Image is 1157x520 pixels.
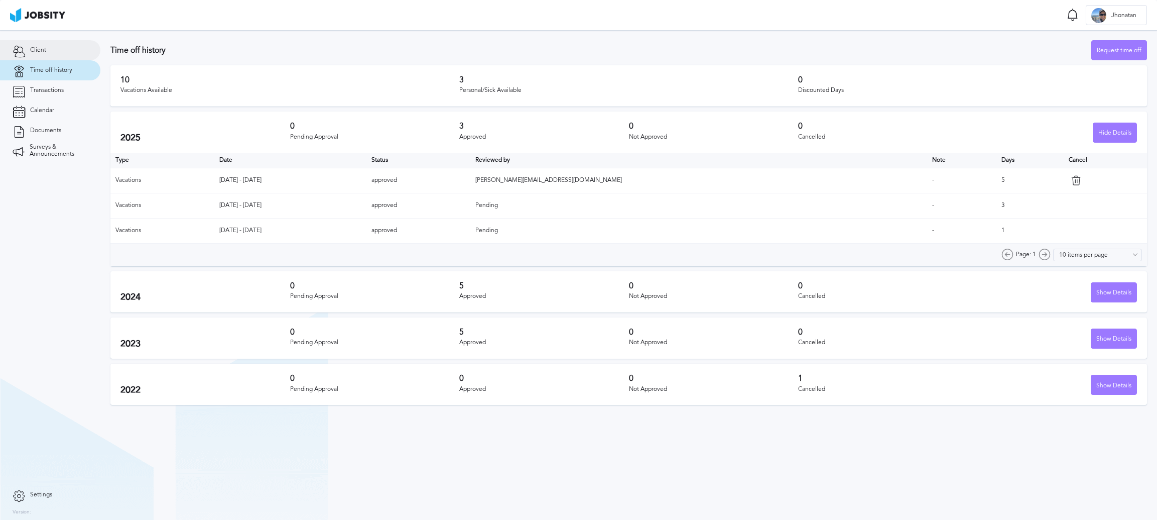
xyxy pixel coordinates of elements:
[30,144,88,158] span: Surveys & Announcements
[214,218,366,243] td: [DATE] - [DATE]
[110,46,1091,55] h3: Time off history
[629,374,799,383] h3: 0
[629,339,799,346] div: Not Approved
[366,168,470,193] td: approved
[459,339,629,346] div: Approved
[798,281,968,290] h3: 0
[30,87,64,94] span: Transactions
[120,292,290,302] h2: 2024
[798,386,968,393] div: Cancelled
[120,339,290,349] h2: 2023
[120,87,459,94] div: Vacations Available
[470,153,927,168] th: Toggle SortBy
[110,218,214,243] td: Vacations
[798,75,1137,84] h3: 0
[629,134,799,141] div: Not Approved
[459,87,798,94] div: Personal/Sick Available
[1092,41,1146,61] div: Request time off
[30,47,46,54] span: Client
[30,107,54,114] span: Calendar
[629,293,799,300] div: Not Approved
[798,328,968,337] h3: 0
[1091,8,1106,23] div: J
[629,281,799,290] h3: 0
[459,374,629,383] h3: 0
[120,75,459,84] h3: 10
[629,328,799,337] h3: 0
[459,293,629,300] div: Approved
[1086,5,1147,25] button: JJhonatan
[290,293,460,300] div: Pending Approval
[459,134,629,141] div: Approved
[366,193,470,218] td: approved
[475,227,498,234] span: Pending
[110,193,214,218] td: Vacations
[1091,329,1136,349] div: Show Details
[932,201,934,209] span: -
[1093,123,1137,143] button: Hide Details
[290,374,460,383] h3: 0
[214,193,366,218] td: [DATE] - [DATE]
[214,153,366,168] th: Toggle SortBy
[475,176,622,183] span: [PERSON_NAME][EMAIL_ADDRESS][DOMAIN_NAME]
[1016,251,1036,258] span: Page: 1
[932,227,934,234] span: -
[120,385,290,395] h2: 2022
[110,168,214,193] td: Vacations
[459,281,629,290] h3: 5
[475,201,498,209] span: Pending
[1093,123,1136,143] div: Hide Details
[927,153,996,168] th: Toggle SortBy
[366,218,470,243] td: approved
[30,67,72,74] span: Time off history
[214,168,366,193] td: [DATE] - [DATE]
[290,281,460,290] h3: 0
[1106,12,1141,19] span: Jhonatan
[1091,329,1137,349] button: Show Details
[798,374,968,383] h3: 1
[459,75,798,84] h3: 3
[798,134,968,141] div: Cancelled
[110,153,214,168] th: Type
[366,153,470,168] th: Toggle SortBy
[798,87,1137,94] div: Discounted Days
[13,509,31,515] label: Version:
[932,176,934,183] span: -
[459,386,629,393] div: Approved
[459,328,629,337] h3: 5
[120,133,290,143] h2: 2025
[629,122,799,131] h3: 0
[290,122,460,131] h3: 0
[290,134,460,141] div: Pending Approval
[798,122,968,131] h3: 0
[1064,153,1147,168] th: Cancel
[459,122,629,131] h3: 3
[290,339,460,346] div: Pending Approval
[996,218,1064,243] td: 1
[290,386,460,393] div: Pending Approval
[30,491,52,498] span: Settings
[30,127,61,134] span: Documents
[996,168,1064,193] td: 5
[1091,40,1147,60] button: Request time off
[996,193,1064,218] td: 3
[10,8,65,22] img: ab4bad089aa723f57921c736e9817d99.png
[798,339,968,346] div: Cancelled
[798,293,968,300] div: Cancelled
[1091,375,1137,395] button: Show Details
[1091,283,1136,303] div: Show Details
[1091,375,1136,395] div: Show Details
[996,153,1064,168] th: Days
[1091,282,1137,302] button: Show Details
[290,328,460,337] h3: 0
[629,386,799,393] div: Not Approved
